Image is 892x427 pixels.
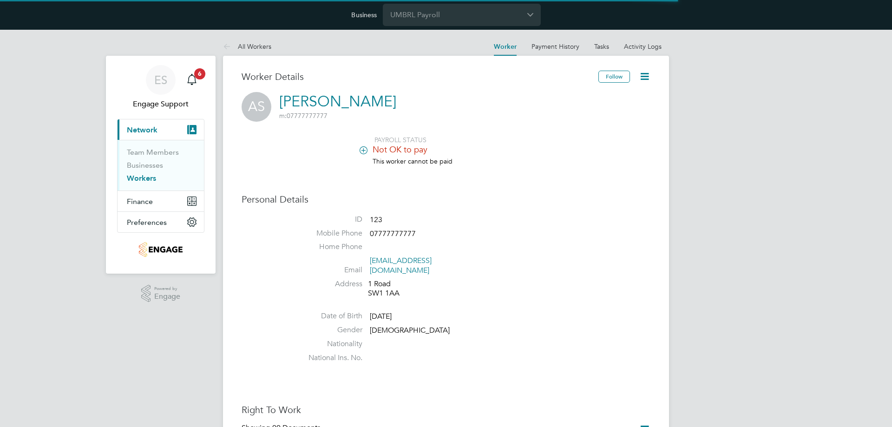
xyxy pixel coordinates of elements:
button: Preferences [118,212,204,232]
span: Engage [154,293,180,301]
a: Worker [494,43,517,51]
label: Mobile Phone [297,229,362,238]
label: Gender [297,325,362,335]
span: ES [154,74,167,86]
span: [DATE] [370,312,392,321]
button: Follow [598,71,630,83]
label: National Ins. No. [297,353,362,363]
a: 6 [183,65,201,95]
a: [PERSON_NAME] [279,92,396,111]
span: AS [242,92,271,122]
span: Network [127,125,157,134]
a: Team Members [127,148,179,157]
span: 07777777777 [370,229,416,238]
a: Tasks [594,42,609,51]
label: Business [351,11,377,19]
span: 6 [194,68,205,79]
span: Powered by [154,285,180,293]
a: All Workers [223,42,271,51]
span: m: [279,112,287,120]
span: Finance [127,197,153,206]
div: Network [118,140,204,191]
a: Workers [127,174,156,183]
label: Email [297,265,362,275]
h3: Right To Work [242,404,650,416]
img: umbrlpayroll-logo-retina.png [139,242,182,257]
span: Engage Support [117,99,204,110]
label: Nationality [297,339,362,349]
div: 1 Road SW1 1AA [368,279,456,299]
nav: Main navigation [106,56,216,274]
span: Not OK to pay [373,144,427,155]
label: Date of Birth [297,311,362,321]
a: Activity Logs [624,42,662,51]
a: Powered byEngage [141,285,181,302]
span: 07777777777 [279,112,328,120]
button: Network [118,119,204,140]
h3: Worker Details [242,71,598,83]
span: PAYROLL STATUS [374,136,426,144]
label: ID [297,215,362,224]
span: [DEMOGRAPHIC_DATA] [370,326,450,335]
h3: Personal Details [242,193,650,205]
button: Finance [118,191,204,211]
a: [EMAIL_ADDRESS][DOMAIN_NAME] [370,256,432,275]
span: 123 [370,215,382,224]
a: Payment History [531,42,579,51]
label: Address [297,279,362,289]
span: This worker cannot be paid [373,157,453,165]
a: Go to home page [117,242,204,257]
a: Businesses [127,161,163,170]
span: Preferences [127,218,167,227]
label: Home Phone [297,242,362,252]
a: ESEngage Support [117,65,204,110]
